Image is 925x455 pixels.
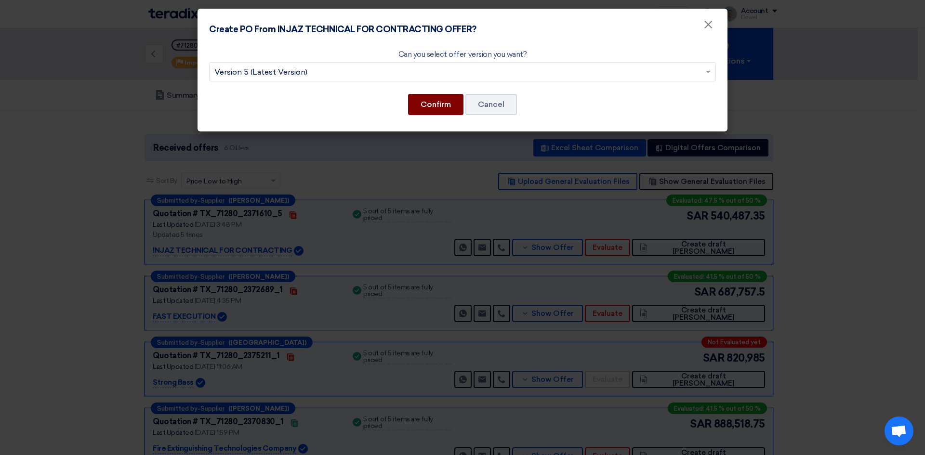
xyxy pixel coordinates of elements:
font: Create PO From INJAZ TECHNICAL FOR CONTRACTING OFFER? [209,24,476,35]
font: Can you select offer version you want? [398,50,527,59]
font: Confirm [421,100,451,109]
button: Close [696,15,721,35]
div: Open chat [885,416,913,445]
font: Cancel [478,100,504,109]
button: Confirm [408,94,463,115]
button: Cancel [465,94,517,115]
font: × [703,17,713,37]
